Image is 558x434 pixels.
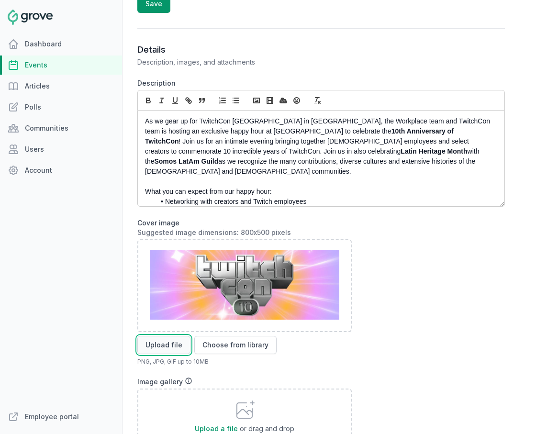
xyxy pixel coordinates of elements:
img: Grove [8,10,53,25]
div: Image gallery [137,377,505,387]
button: Upload file [137,336,190,354]
span: Upload a file [195,424,238,433]
p: Description, images, and attachments [137,57,505,67]
p: or drag and drop [238,424,294,434]
strong: Somos LatAm Guild [154,157,218,165]
strong: 10th Anniversary of TwitchCon [145,127,456,145]
label: Cover image [137,218,505,237]
p: As we gear up for TwitchCon [GEOGRAPHIC_DATA] in [GEOGRAPHIC_DATA], the Workplace team and Twitch... [145,116,492,177]
div: Suggested image dimensions: 800x500 pixels [137,228,505,237]
li: Networking with creators and Twitch employees [155,197,492,207]
label: Description [137,78,505,88]
h3: Details [137,44,505,56]
strong: Latin Heritage Month [401,147,467,155]
p: What you can expect from our happy hour: [145,187,492,197]
img: TwitchCon10%20Banner.jpg [150,250,339,320]
button: Choose from library [194,336,277,354]
p: PNG, JPG, GIF up to 10MB [137,358,505,366]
